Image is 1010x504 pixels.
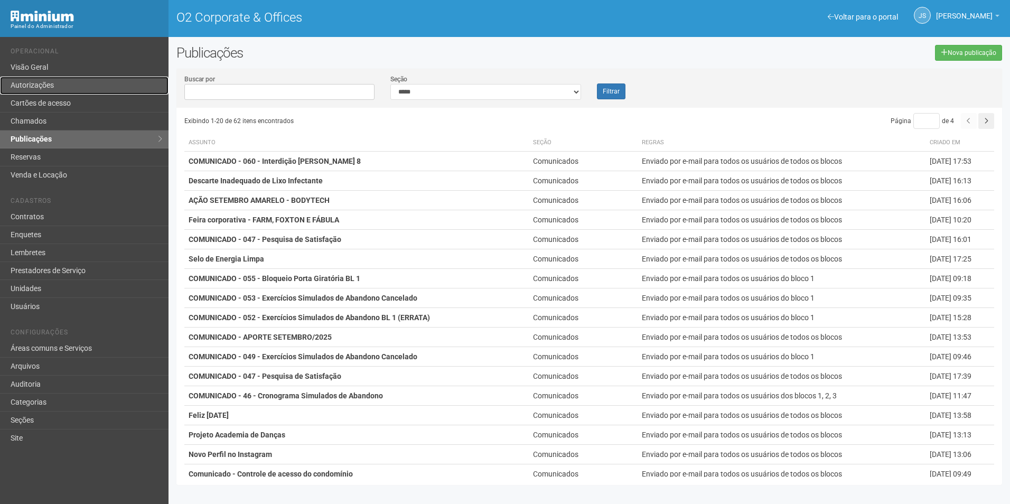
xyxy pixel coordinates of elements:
[529,249,638,269] td: Comunicados
[189,333,332,341] strong: COMUNICADO - APORTE SETEMBRO/2025
[189,352,417,361] strong: COMUNICADO - 049 - Exercícios Simulados de Abandono Cancelado
[925,269,994,288] td: [DATE] 09:18
[11,197,161,208] li: Cadastros
[11,48,161,59] li: Operacional
[11,22,161,31] div: Painel do Administrador
[529,367,638,386] td: Comunicados
[925,308,994,328] td: [DATE] 15:28
[925,406,994,425] td: [DATE] 13:58
[189,176,323,185] strong: Descarte Inadequado de Lixo Infectante
[925,249,994,269] td: [DATE] 17:25
[529,386,638,406] td: Comunicados
[529,288,638,308] td: Comunicados
[891,117,954,125] span: Página de 4
[925,152,994,171] td: [DATE] 17:53
[638,406,925,425] td: Enviado por e-mail para todos os usuários de todos os blocos
[390,74,407,84] label: Seção
[529,210,638,230] td: Comunicados
[638,152,925,171] td: Enviado por e-mail para todos os usuários de todos os blocos
[638,308,925,328] td: Enviado por e-mail para todos os usuários do bloco 1
[925,191,994,210] td: [DATE] 16:06
[925,328,994,347] td: [DATE] 13:53
[638,191,925,210] td: Enviado por e-mail para todos os usuários de todos os blocos
[529,445,638,464] td: Comunicados
[529,406,638,425] td: Comunicados
[925,367,994,386] td: [DATE] 17:39
[638,134,925,152] th: Regras
[189,470,353,478] strong: Comunicado - Controle de acesso do condomínio
[914,7,931,24] a: JS
[11,329,161,340] li: Configurações
[925,425,994,445] td: [DATE] 13:13
[189,411,229,419] strong: Feliz [DATE]
[189,313,430,322] strong: COMUNICADO - 052 - Exercícios Simulados de Abandono BL 1 (ERRATA)
[529,464,638,484] td: Comunicados
[189,294,417,302] strong: COMUNICADO - 053 - Exercícios Simulados de Abandono Cancelado
[936,2,993,20] span: Jeferson Souza
[925,445,994,464] td: [DATE] 13:06
[184,74,215,84] label: Buscar por
[638,425,925,445] td: Enviado por e-mail para todos os usuários de todos os blocos
[529,347,638,367] td: Comunicados
[638,171,925,191] td: Enviado por e-mail para todos os usuários de todos os blocos
[189,391,383,400] strong: COMUNICADO - 46 - Cronograma Simulados de Abandono
[189,450,272,459] strong: Novo Perfil no Instagram
[638,347,925,367] td: Enviado por e-mail para todos os usuários do bloco 1
[925,464,994,484] td: [DATE] 09:49
[529,308,638,328] td: Comunicados
[189,431,285,439] strong: Projeto Academia de Danças
[11,11,74,22] img: Minium
[638,230,925,249] td: Enviado por e-mail para todos os usuários de todos os blocos
[176,45,511,61] h2: Publicações
[529,152,638,171] td: Comunicados
[529,425,638,445] td: Comunicados
[529,191,638,210] td: Comunicados
[529,134,638,152] th: Seção
[529,328,638,347] td: Comunicados
[638,249,925,269] td: Enviado por e-mail para todos os usuários de todos os blocos
[925,288,994,308] td: [DATE] 09:35
[638,269,925,288] td: Enviado por e-mail para todos os usuários do bloco 1
[638,464,925,484] td: Enviado por e-mail para todos os usuários de todos os blocos
[638,367,925,386] td: Enviado por e-mail para todos os usuários de todos os blocos
[184,113,590,129] div: Exibindo 1-20 de 62 itens encontrados
[925,230,994,249] td: [DATE] 16:01
[189,235,341,244] strong: COMUNICADO - 047 - Pesquisa de Satisfação
[189,255,264,263] strong: Selo de Energia Limpa
[189,216,339,224] strong: Feira corporativa - FARM, FOXTON E FÁBULA
[638,288,925,308] td: Enviado por e-mail para todos os usuários do bloco 1
[176,11,582,24] h1: O2 Corporate & Offices
[925,134,994,152] th: Criado em
[925,347,994,367] td: [DATE] 09:46
[925,171,994,191] td: [DATE] 16:13
[184,134,529,152] th: Assunto
[638,445,925,464] td: Enviado por e-mail para todos os usuários de todos os blocos
[828,13,898,21] a: Voltar para o portal
[638,386,925,406] td: Enviado por e-mail para todos os usuários dos blocos 1, 2, 3
[529,230,638,249] td: Comunicados
[189,196,330,204] strong: AÇÃO SETEMBRO AMARELO - BODYTECH
[189,157,361,165] strong: COMUNICADO - 060 - Interdição [PERSON_NAME] 8
[925,386,994,406] td: [DATE] 11:47
[189,372,341,380] strong: COMUNICADO - 047 - Pesquisa de Satisfação
[638,328,925,347] td: Enviado por e-mail para todos os usuários de todos os blocos
[597,83,625,99] button: Filtrar
[529,269,638,288] td: Comunicados
[935,45,1002,61] a: Nova publicação
[936,13,999,22] a: [PERSON_NAME]
[529,171,638,191] td: Comunicados
[925,210,994,230] td: [DATE] 10:20
[189,274,360,283] strong: COMUNICADO - 055 - Bloqueio Porta Giratória BL 1
[638,210,925,230] td: Enviado por e-mail para todos os usuários de todos os blocos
